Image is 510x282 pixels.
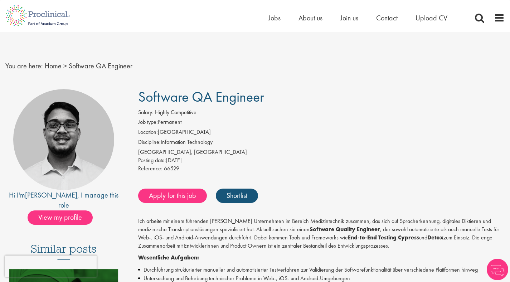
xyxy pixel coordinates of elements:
[138,254,199,261] strong: Wesentliche Aufgaben:
[5,256,97,277] iframe: reCAPTCHA
[138,118,158,126] label: Job type:
[69,61,132,70] span: Software QA Engineer
[340,13,358,23] a: Join us
[138,138,505,148] li: Information Technology
[28,210,93,225] span: View my profile
[268,13,281,23] a: Jobs
[348,234,397,241] strong: End-to-End Testing
[216,189,258,203] a: Shortlist
[427,234,443,241] strong: Detox
[25,190,77,200] a: [PERSON_NAME]
[398,234,419,241] strong: Cypress
[416,13,447,23] a: Upload CV
[138,108,154,117] label: Salary:
[13,89,114,190] img: imeage of recruiter Timothy Deschamps
[28,212,100,221] a: View my profile
[5,61,43,70] span: You are here:
[138,138,161,146] label: Discipline:
[138,156,166,164] span: Posting date:
[138,128,505,138] li: [GEOGRAPHIC_DATA]
[138,266,505,274] li: Durchführung strukturierter manueller und automatisierter Testverfahren zur Validierung der Softw...
[155,108,196,116] span: Highly Competitive
[63,61,67,70] span: >
[138,156,505,165] div: [DATE]
[164,165,179,172] span: 66529
[138,128,158,136] label: Location:
[138,217,505,250] p: Ich arbeite mit einem führenden [PERSON_NAME] Unternehmen im Bereich Medizintechnik zusammen, das...
[310,225,380,233] strong: Software Quality Engineer
[31,243,97,260] h3: Similar posts
[45,61,62,70] a: breadcrumb link
[487,259,508,280] img: Chatbot
[138,88,264,106] span: Software QA Engineer
[138,189,207,203] a: Apply for this job
[376,13,398,23] a: Contact
[138,165,162,173] label: Reference:
[298,13,322,23] a: About us
[138,148,505,156] div: [GEOGRAPHIC_DATA], [GEOGRAPHIC_DATA]
[5,190,122,210] div: Hi I'm , I manage this role
[138,118,505,128] li: Permanent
